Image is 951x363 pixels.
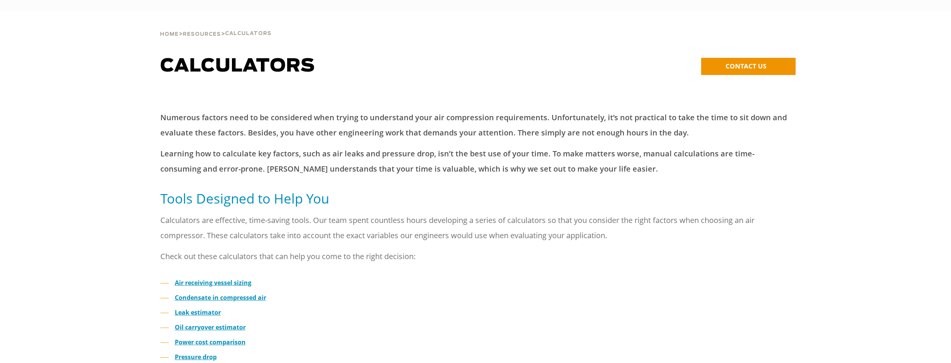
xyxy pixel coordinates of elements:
[160,11,272,40] div: > >
[175,338,246,346] a: Power cost comparison
[175,293,266,302] a: Condensate in compressed air
[175,323,246,331] a: Oil carryover estimator
[160,190,791,207] h5: Tools Designed to Help You
[175,353,217,361] a: Pressure drop
[160,110,791,140] p: Numerous factors need to be considered when trying to understand your air compression requirement...
[160,57,315,75] span: Calculators
[160,213,791,243] p: Calculators are effective, time-saving tools. Our team spent countless hours developing a series ...
[175,308,221,317] a: Leak estimator
[160,32,179,37] span: Home
[160,146,791,177] p: Learning how to calculate key factors, such as air leaks and pressure drop, isn’t the best use of...
[183,30,221,37] a: Resources
[183,32,221,37] span: Resources
[160,249,791,264] p: Check out these calculators that can help you come to the right decision:
[225,31,272,36] span: Calculators
[701,58,796,75] a: CONTACT US
[175,279,251,287] a: Air receiving vessel sizing
[726,62,766,70] span: CONTACT US
[160,30,179,37] a: Home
